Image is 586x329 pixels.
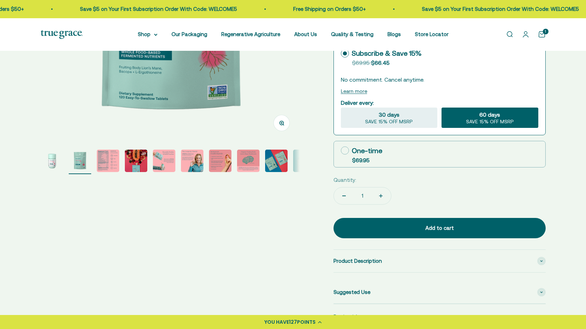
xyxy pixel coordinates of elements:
[138,30,157,39] summary: Shop
[125,150,147,174] button: Go to item 4
[80,5,237,13] p: Save $5 on Your First Subscription Order With Code: WELCOME5
[543,29,548,34] cart-count: 1
[41,150,63,174] button: Go to item 1
[69,150,91,174] button: Go to item 2
[334,218,546,238] button: Add to cart
[171,31,207,37] a: Our Packaging
[334,176,356,184] label: Quantity:
[69,150,91,172] img: Daily Multivitamin for Energy, Longevity, Heart Health, & Memory Support* - L-ergothioneine to su...
[209,150,231,174] button: Go to item 7
[293,6,366,12] a: Free Shipping on Orders $50+
[334,281,546,303] summary: Suggested Use
[237,150,260,172] img: Lion's Mane supports brain, nerve, and cognitive health.* Our extracts come exclusively from the ...
[153,150,175,174] button: Go to item 5
[334,257,382,265] span: Product Description
[289,318,297,325] span: 127
[371,187,391,204] button: Increase quantity
[97,150,119,172] img: Fruiting Body Vegan Soy Free Gluten Free Dairy Free
[264,318,289,325] span: YOU HAVE
[237,150,260,174] button: Go to item 8
[294,31,317,37] a: About Us
[153,150,175,172] img: When you opt for our refill pouches instead of buying a new bottle every time you buy supplements...
[221,31,280,37] a: Regenerative Agriculture
[348,224,532,232] div: Add to cart
[334,187,354,204] button: Decrease quantity
[41,150,63,172] img: Daily Multivitamin for Energy, Longevity, Heart Health, & Memory Support* L-ergothioneine to supp...
[181,150,203,174] button: Go to item 6
[334,288,370,296] span: Suggested Use
[125,150,147,172] img: Daily Women's 50+ Multivitamin
[422,5,579,13] p: Save $5 on Your First Subscription Order With Code: WELCOME5
[334,313,359,321] p: Buy it with
[331,31,373,37] a: Quality & Testing
[181,150,203,172] img: L-ergothioneine, an antioxidant known as 'the longevity vitamin', declines as we age and is limit...
[293,150,316,172] img: Daily Women's 50+ Multivitamin
[209,150,231,172] img: - L-ergothioneine to support longevity* - CoQ10 for antioxidant support and heart health* - 150% ...
[388,31,401,37] a: Blogs
[265,150,288,174] button: Go to item 9
[265,150,288,172] img: Daily Women's 50+ Multivitamin
[297,318,316,325] span: POINTS
[293,150,316,174] button: Go to item 10
[415,31,449,37] a: Store Locator
[334,250,546,272] summary: Product Description
[97,150,119,174] button: Go to item 3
